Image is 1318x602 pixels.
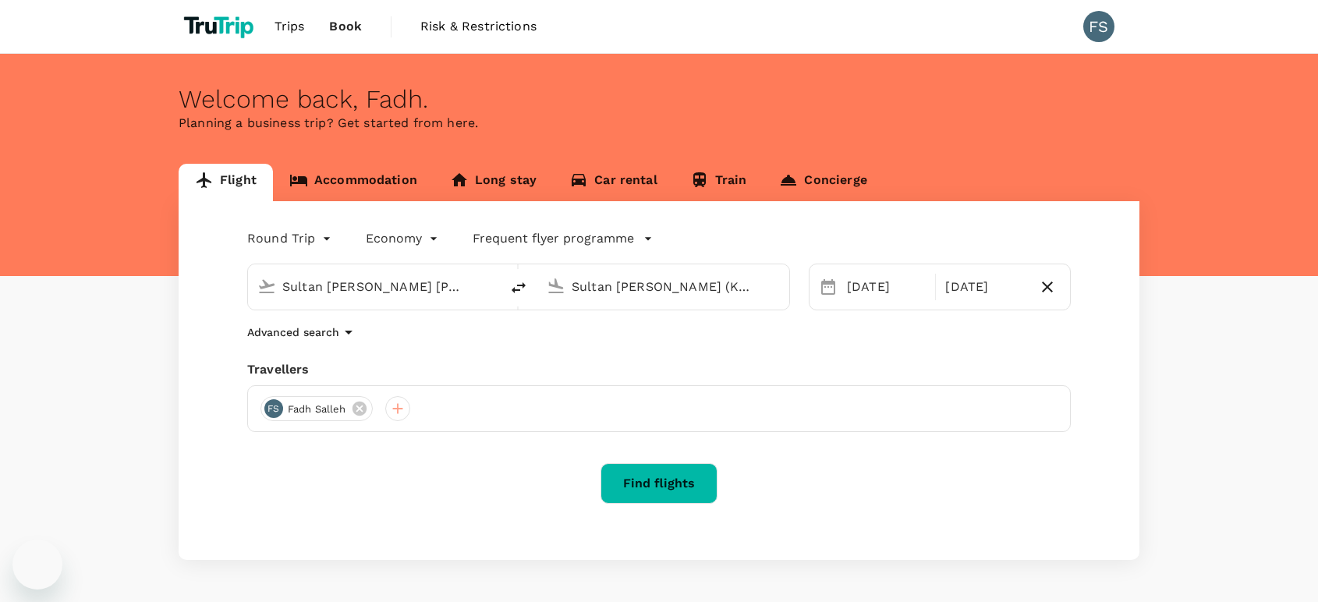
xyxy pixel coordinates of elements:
p: Planning a business trip? Get started from here. [179,114,1139,133]
div: [DATE] [939,271,1030,303]
button: Find flights [601,463,717,504]
a: Concierge [763,164,883,201]
button: Frequent flyer programme [473,229,653,248]
div: FS [1083,11,1114,42]
p: Frequent flyer programme [473,229,634,248]
div: FS [264,399,283,418]
button: Advanced search [247,323,358,342]
a: Train [674,164,764,201]
span: Risk & Restrictions [420,17,537,36]
span: Trips [275,17,305,36]
input: Depart from [282,274,467,299]
div: FSFadh salleh [260,396,373,421]
span: Book [329,17,362,36]
div: Welcome back , Fadh . [179,85,1139,114]
button: delete [500,269,537,306]
input: Going to [572,274,756,299]
a: Long stay [434,164,553,201]
button: Open [489,285,492,288]
img: TruTrip logo [179,9,262,44]
div: [DATE] [841,271,932,303]
span: Fadh salleh [278,402,356,417]
button: Open [778,285,781,288]
a: Accommodation [273,164,434,201]
iframe: Button to launch messaging window [12,540,62,590]
div: Travellers [247,360,1071,379]
div: Economy [366,226,441,251]
a: Car rental [553,164,674,201]
p: Advanced search [247,324,339,340]
div: Round Trip [247,226,335,251]
a: Flight [179,164,273,201]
